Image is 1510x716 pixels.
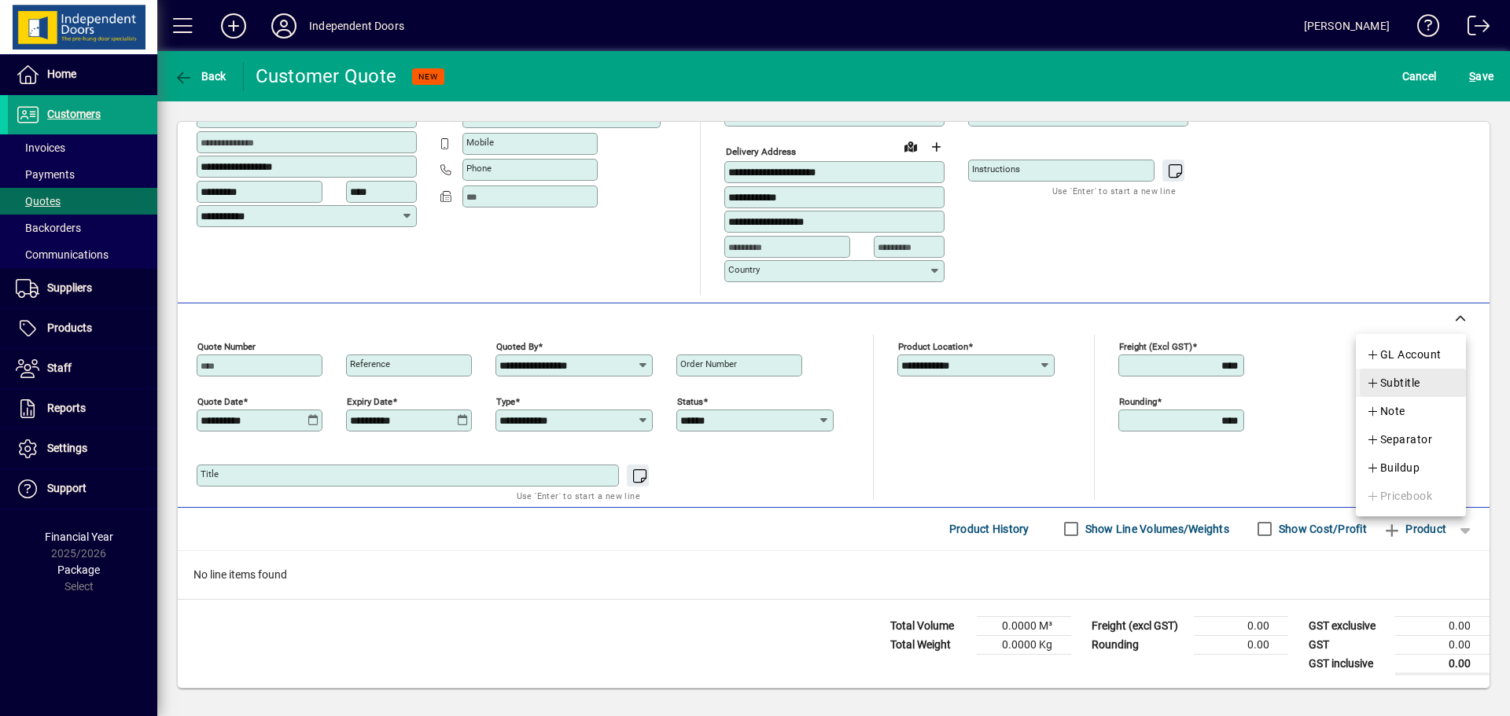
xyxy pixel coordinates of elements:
span: Pricebook [1366,487,1432,505]
span: Note [1366,402,1405,420]
span: GL Account [1366,345,1442,364]
span: Subtitle [1366,373,1420,392]
span: Buildup [1366,458,1420,477]
button: GL Account [1356,340,1466,369]
button: Buildup [1356,453,1466,482]
button: Subtitle [1356,369,1466,397]
button: Note [1356,397,1466,425]
button: Separator [1356,425,1466,453]
button: Pricebook [1356,482,1466,510]
span: Separator [1366,430,1432,449]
